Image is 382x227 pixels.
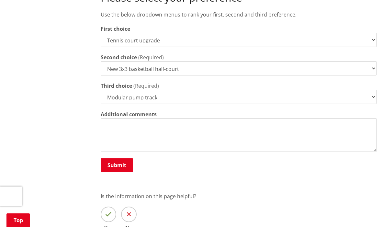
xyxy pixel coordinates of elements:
label: Third choice [101,82,132,90]
span: (Required) [138,54,164,61]
p: Is the information on this page helpful? [101,192,376,200]
p: Use the below dropdown menus to rank your first, second and third preference. [101,11,376,18]
label: Second choice [101,53,137,61]
button: Submit [101,158,133,172]
iframe: Messenger Launcher [352,200,376,223]
label: First choice [101,25,130,33]
span: (Required) [133,82,159,89]
label: Additional comments [101,110,157,118]
a: Top [6,213,30,227]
